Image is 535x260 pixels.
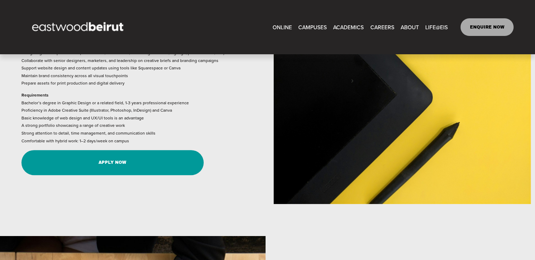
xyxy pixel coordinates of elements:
span: CAMPUSES [298,22,327,32]
strong: Requirements [21,92,49,98]
a: CAREERS [370,21,394,32]
img: EastwoodIS Global Site [21,9,136,45]
span: ABOUT [401,22,419,32]
span: ACADEMICS [333,22,364,32]
a: folder dropdown [333,21,364,32]
a: folder dropdown [298,21,327,32]
a: folder dropdown [425,21,448,32]
p: Bachelor’s degree in Graphic Design or a related field, 1-3 years professional experience Profici... [21,91,266,144]
a: ENQUIRE NOW [460,18,514,36]
a: ONLINE [273,21,292,32]
a: folder dropdown [401,21,419,32]
span: LIFE@EIS [425,22,448,32]
p: Design digital and print assets (social media, newsletters, marketing collateral, signage, presen... [21,41,266,87]
a: Apply Now [21,150,204,175]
